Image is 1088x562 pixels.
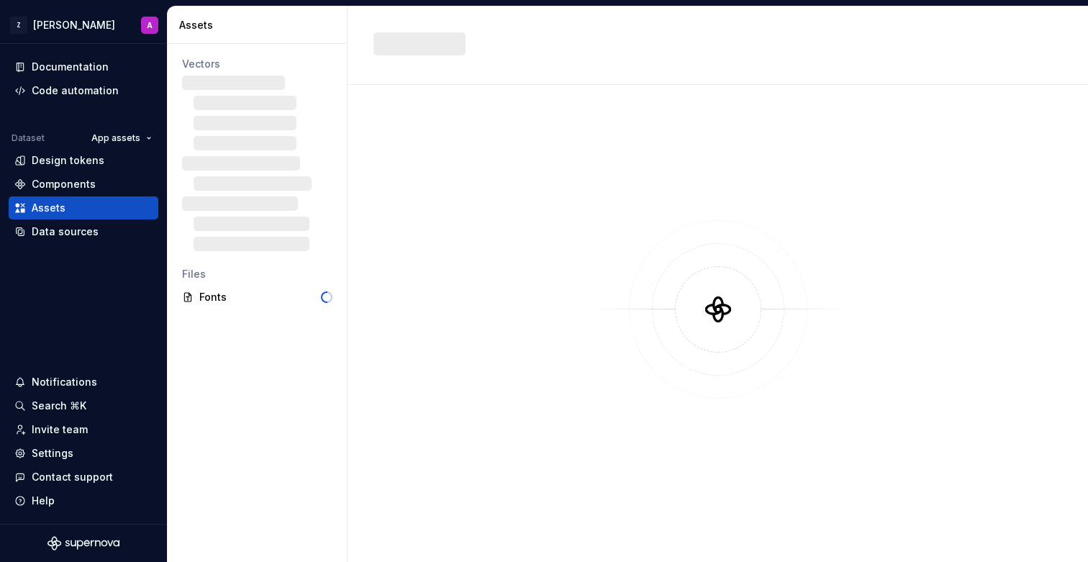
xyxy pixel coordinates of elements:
a: Code automation [9,79,158,102]
a: Settings [9,442,158,465]
div: Design tokens [32,153,104,168]
button: Contact support [9,466,158,489]
div: Invite team [32,422,88,437]
a: Data sources [9,220,158,243]
div: Documentation [32,60,109,74]
button: Help [9,489,158,512]
div: A [147,19,153,31]
div: Dataset [12,132,45,144]
button: App assets [85,128,158,148]
div: Assets [32,201,65,215]
a: Components [9,173,158,196]
div: Settings [32,446,73,461]
span: App assets [91,132,140,144]
button: Notifications [9,371,158,394]
a: Assets [9,196,158,219]
div: Help [32,494,55,508]
a: Documentation [9,55,158,78]
div: Assets [179,18,341,32]
button: Search ⌘K [9,394,158,417]
a: Design tokens [9,149,158,172]
svg: Supernova Logo [47,536,119,550]
div: Files [182,267,332,281]
div: Z [10,17,27,34]
a: Fonts [176,286,338,309]
button: Z[PERSON_NAME]A [3,9,164,40]
div: [PERSON_NAME] [33,18,115,32]
div: Vectors [182,57,332,71]
div: Contact support [32,470,113,484]
div: Fonts [199,290,321,304]
div: Search ⌘K [32,399,86,413]
div: Data sources [32,225,99,239]
div: Components [32,177,96,191]
div: Code automation [32,83,119,98]
a: Invite team [9,418,158,441]
div: Notifications [32,375,97,389]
